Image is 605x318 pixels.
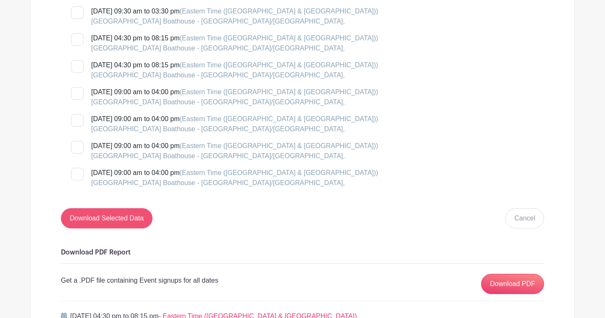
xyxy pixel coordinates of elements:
[179,142,378,149] span: (Eastern Time ([GEOGRAPHIC_DATA] & [GEOGRAPHIC_DATA]))
[61,276,218,286] p: Get a .PDF file containing Event signups for all dates
[91,114,378,134] div: [DATE] 09:00 am to 04:00 pm
[91,97,378,107] div: [GEOGRAPHIC_DATA] Boathouse - [GEOGRAPHIC_DATA]/[GEOGRAPHIC_DATA],
[91,141,378,161] div: [DATE] 09:00 am to 04:00 pm
[179,88,378,95] span: (Eastern Time ([GEOGRAPHIC_DATA] & [GEOGRAPHIC_DATA]))
[179,61,378,69] span: (Eastern Time ([GEOGRAPHIC_DATA] & [GEOGRAPHIC_DATA]))
[179,115,378,122] span: (Eastern Time ([GEOGRAPHIC_DATA] & [GEOGRAPHIC_DATA]))
[91,151,378,161] div: [GEOGRAPHIC_DATA] Boathouse - [GEOGRAPHIC_DATA]/[GEOGRAPHIC_DATA],
[179,34,378,42] span: (Eastern Time ([GEOGRAPHIC_DATA] & [GEOGRAPHIC_DATA]))
[91,6,378,26] div: [DATE] 09:30 am to 03:30 pm
[61,208,153,228] input: Download Selected Data
[91,43,378,53] div: [GEOGRAPHIC_DATA] Boathouse - [GEOGRAPHIC_DATA]/[GEOGRAPHIC_DATA],
[91,178,378,188] div: [GEOGRAPHIC_DATA] Boathouse - [GEOGRAPHIC_DATA]/[GEOGRAPHIC_DATA],
[61,249,544,257] h6: Download PDF Report
[179,169,378,176] span: (Eastern Time ([GEOGRAPHIC_DATA] & [GEOGRAPHIC_DATA]))
[91,33,378,53] div: [DATE] 04:30 pm to 08:15 pm
[91,60,378,80] div: [DATE] 04:30 pm to 08:15 pm
[481,274,544,294] a: Download PDF
[91,124,378,134] div: [GEOGRAPHIC_DATA] Boathouse - [GEOGRAPHIC_DATA]/[GEOGRAPHIC_DATA],
[179,8,378,15] span: (Eastern Time ([GEOGRAPHIC_DATA] & [GEOGRAPHIC_DATA]))
[91,70,378,80] div: [GEOGRAPHIC_DATA] Boathouse - [GEOGRAPHIC_DATA]/[GEOGRAPHIC_DATA],
[91,87,378,107] div: [DATE] 09:00 am to 04:00 pm
[91,16,378,26] div: [GEOGRAPHIC_DATA] Boathouse - [GEOGRAPHIC_DATA]/[GEOGRAPHIC_DATA],
[505,208,544,228] button: Cancel
[91,168,378,188] div: [DATE] 09:00 am to 04:00 pm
